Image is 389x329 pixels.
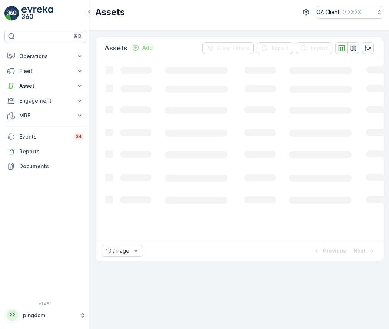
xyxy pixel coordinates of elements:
[4,93,86,108] button: Engagement
[323,247,346,255] p: Previous
[316,6,383,19] button: QA Client(+03:00)
[142,44,153,51] p: Add
[311,44,328,52] p: Import
[6,309,18,321] div: PP
[4,6,19,21] img: logo
[19,112,72,119] p: MRF
[19,82,72,90] p: Asset
[4,79,86,93] button: Asset
[353,247,366,255] p: Next
[4,159,86,174] a: Documents
[19,97,72,104] p: Engagement
[19,163,83,170] p: Documents
[257,42,293,54] button: Export
[19,53,72,60] p: Operations
[104,43,127,53] p: Assets
[4,108,86,123] button: MRF
[4,129,86,144] a: Events34
[21,6,53,21] img: logo_light-DOdMpM7g.png
[312,246,347,255] button: Previous
[217,44,249,52] p: Clear Filters
[316,9,340,16] p: QA Client
[4,64,86,79] button: Fleet
[4,144,86,159] a: Reports
[95,6,125,18] p: Assets
[23,312,76,319] p: pingdom
[296,42,332,54] button: Import
[19,67,72,75] p: Fleet
[4,308,86,323] button: PPpingdom
[343,9,362,15] p: ( +03:00 )
[4,302,86,306] span: v 1.48.1
[76,134,82,140] p: 34
[272,44,289,52] p: Export
[19,133,70,140] p: Events
[19,148,83,155] p: Reports
[4,49,86,64] button: Operations
[74,33,81,39] p: ⌘B
[353,246,377,255] button: Next
[129,43,156,52] button: Add
[202,42,254,54] button: Clear Filters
